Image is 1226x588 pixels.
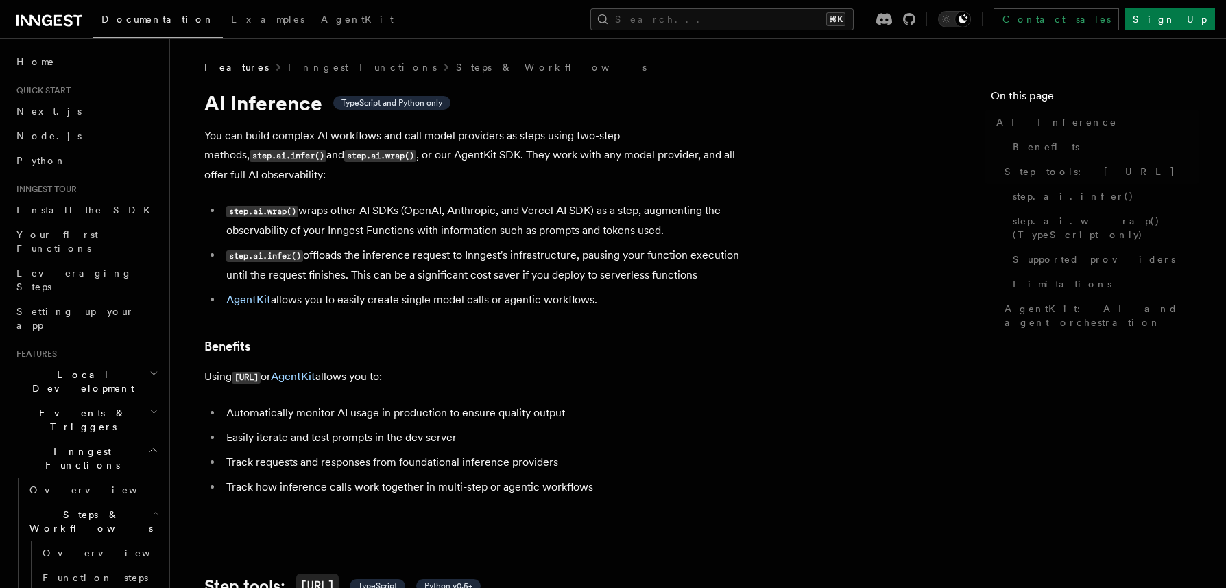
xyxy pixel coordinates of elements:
span: AI Inference [996,115,1117,129]
span: Python [16,155,67,166]
a: Step tools: [URL] [999,159,1199,184]
span: Function steps [43,572,148,583]
span: Examples [231,14,304,25]
span: Limitations [1013,277,1111,291]
button: Inngest Functions [11,439,161,478]
a: Overview [24,478,161,502]
a: step.ai.wrap() (TypeScript only) [1007,209,1199,247]
kbd: ⌘K [826,12,845,26]
a: Benefits [204,337,250,356]
button: Events & Triggers [11,401,161,439]
a: AI Inference [991,110,1199,134]
p: You can build complex AI workflows and call model providers as steps using two-step methods, and ... [204,126,753,185]
p: Using or allows you to: [204,367,753,387]
button: Steps & Workflows [24,502,161,541]
a: AgentKit: AI and agent orchestration [999,296,1199,335]
span: Setting up your app [16,306,134,331]
a: Next.js [11,99,161,124]
li: Track requests and responses from foundational inference providers [222,453,753,472]
li: wraps other AI SDKs (OpenAI, Anthropic, and Vercel AI SDK) as a step, augmenting the observabilit... [222,201,753,240]
span: Benefits [1013,140,1079,154]
span: Documentation [101,14,215,25]
a: Overview [37,541,161,565]
span: Quick start [11,85,71,96]
span: Install the SDK [16,204,158,215]
span: Features [11,349,57,360]
span: Steps & Workflows [24,508,153,535]
li: offloads the inference request to Inngest's infrastructure, pausing your function execution until... [222,246,753,285]
code: [URL] [232,372,261,384]
span: step.ai.wrap() (TypeScript only) [1013,214,1199,242]
a: step.ai.infer() [1007,184,1199,209]
code: step.ai.wrap() [226,206,298,217]
a: Python [11,148,161,173]
span: Inngest Functions [11,445,148,472]
a: Node.js [11,124,161,148]
span: Overview [29,484,171,495]
button: Search...⌘K [590,8,854,30]
li: Track how inference calls work together in multi-step or agentic workflows [222,478,753,497]
a: Documentation [93,4,223,38]
span: Supported providers [1013,252,1175,266]
span: Local Development [11,368,149,395]
span: Overview [43,548,184,558]
li: Automatically monitor AI usage in production to ensure quality output [222,403,753,423]
a: Steps & Workflows [456,60,647,74]
a: Install the SDK [11,198,161,222]
a: Leveraging Steps [11,261,161,299]
span: AgentKit [321,14,394,25]
span: Leveraging Steps [16,268,132,292]
code: step.ai.wrap() [344,150,416,162]
span: Features [204,60,269,74]
span: Your first Functions [16,229,98,254]
a: Your first Functions [11,222,161,261]
h4: On this page [991,88,1199,110]
a: Sign Up [1125,8,1215,30]
code: step.ai.infer() [226,250,303,262]
a: Inngest Functions [288,60,437,74]
a: Limitations [1007,272,1199,296]
a: Examples [223,4,313,37]
code: step.ai.infer() [250,150,326,162]
a: AgentKit [271,370,315,383]
span: TypeScript and Python only [341,97,442,108]
a: AgentKit [313,4,402,37]
a: Setting up your app [11,299,161,338]
span: Step tools: [URL] [1005,165,1175,178]
span: Node.js [16,130,82,141]
li: Easily iterate and test prompts in the dev server [222,428,753,447]
li: allows you to easily create single model calls or agentic workflows. [222,290,753,309]
a: Benefits [1007,134,1199,159]
h1: AI Inference [204,91,753,115]
span: Inngest tour [11,184,77,195]
span: Next.js [16,106,82,117]
span: step.ai.infer() [1013,189,1134,203]
span: Events & Triggers [11,406,149,434]
a: Supported providers [1007,247,1199,272]
span: AgentKit: AI and agent orchestration [1005,302,1199,329]
button: Local Development [11,362,161,401]
a: Contact sales [994,8,1119,30]
a: AgentKit [226,293,271,306]
button: Toggle dark mode [938,11,971,27]
a: Home [11,49,161,74]
span: Home [16,55,55,69]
